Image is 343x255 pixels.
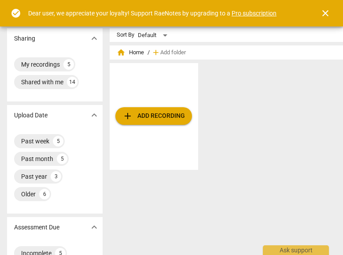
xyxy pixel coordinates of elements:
div: 5 [53,136,63,146]
span: Add recording [122,111,185,121]
span: add [122,111,133,121]
span: Home [117,48,144,57]
span: Add folder [160,49,186,56]
div: 5 [63,59,74,70]
p: Sharing [14,34,35,43]
div: Dear user, we appreciate your loyalty! Support RaeNotes by upgrading to a [28,9,277,18]
span: check_circle [11,8,21,19]
span: / [148,49,150,56]
button: Show more [88,221,101,234]
div: Shared with me [21,78,63,86]
span: expand_more [89,33,100,44]
div: Past month [21,154,53,163]
div: Past year [21,172,47,181]
button: Close [315,3,336,24]
div: Past week [21,137,49,146]
div: Sort By [117,32,134,38]
p: Upload Date [14,111,48,120]
div: 5 [57,154,67,164]
p: Assessment Due [14,223,59,232]
div: Older [21,190,36,199]
div: 6 [39,189,50,199]
div: 3 [51,171,61,182]
div: 14 [67,77,77,87]
span: close [320,8,331,19]
div: Ask support [263,245,329,255]
span: home [117,48,125,57]
button: Show more [88,109,101,122]
a: Pro subscription [232,10,277,17]
span: expand_more [89,222,100,232]
div: My recordings [21,60,60,69]
span: add [151,48,160,57]
span: expand_more [89,110,100,120]
div: Default [138,28,170,42]
button: Show more [88,32,101,45]
button: Upload [115,107,192,125]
